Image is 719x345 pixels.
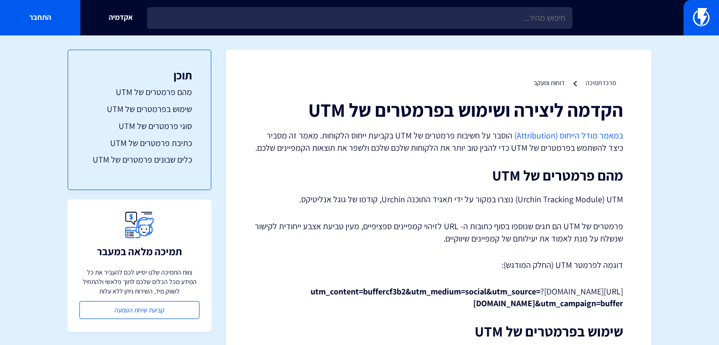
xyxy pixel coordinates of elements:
[87,69,192,81] h3: תוכן
[87,154,192,166] a: כלים שבונים פרמטרים של UTM
[79,267,199,296] p: צוות התמיכה שלנו יסייע לכם להעביר את כל המידע מכל הכלים שלכם לתוך פלאשי ולהתחיל לשווק מיד, השירות...
[254,168,623,183] h2: מהם פרמטרים של UTM
[254,285,623,310] p: [URL][DOMAIN_NAME]?
[254,324,623,339] h2: שימוש בפרמטרים של UTM
[87,137,192,149] a: כתיבת פרמטרים של UTM
[87,103,192,115] a: שימוש בפרמטרים של UTM
[254,220,623,244] p: פרמטרים של UTM הם תגים שנוספו בסוף כתובות ה- URL לזיהוי קמפיינים ספציפיים, מעין טביעת אצבע ייחודי...
[254,99,623,120] h1: הקדמה ליצירה ושימוש בפרמטרים של UTM
[586,78,616,87] a: מרכז תמיכה
[311,286,623,309] strong: utm_content=buffercf3b2&utm_medium=social&utm_source=[DOMAIN_NAME]&utm_campaign=buffer
[254,259,623,271] p: דוגמה לפרמטר UTM (החלק המודגש):
[534,78,564,87] a: דוחות ומעקב
[87,86,192,98] a: מהם פרמטרים של UTM
[254,129,623,154] p: הוסבר על חשיבות פרמטרים של UTM בקביעת ייחוס הלקוחות. מאמר זה מסביר כיצד להשתמש בפרמטרים של UTM כד...
[514,130,623,141] a: במאמר מודל הייחוס (Attribution)
[87,120,192,132] a: סוגי פרמטרים של UTM
[79,301,199,319] a: קביעת שיחת הטמעה
[97,246,182,257] h3: תמיכה מלאה במעבר
[147,7,572,29] input: חיפוש מהיר...
[254,193,623,206] p: Urchin Tracking Module) UTM) נוצרו במקור על ידי תאגיד התוכנה Urchin, קודמו של גוגל אנליטיקס.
